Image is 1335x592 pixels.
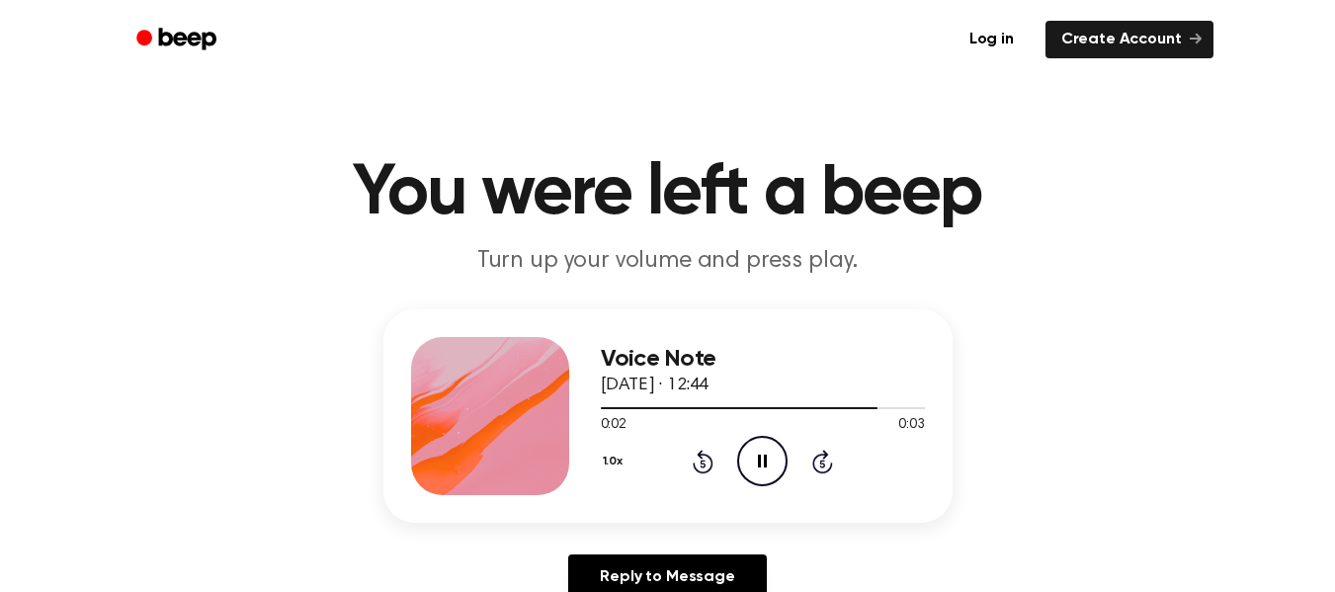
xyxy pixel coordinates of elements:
a: Create Account [1045,21,1213,58]
button: 1.0x [601,445,630,478]
span: 0:02 [601,415,626,436]
span: 0:03 [898,415,924,436]
h1: You were left a beep [162,158,1174,229]
h3: Voice Note [601,346,925,373]
a: Log in [950,17,1034,62]
span: [DATE] · 12:44 [601,377,709,394]
p: Turn up your volume and press play. [289,245,1047,278]
a: Beep [123,21,234,59]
